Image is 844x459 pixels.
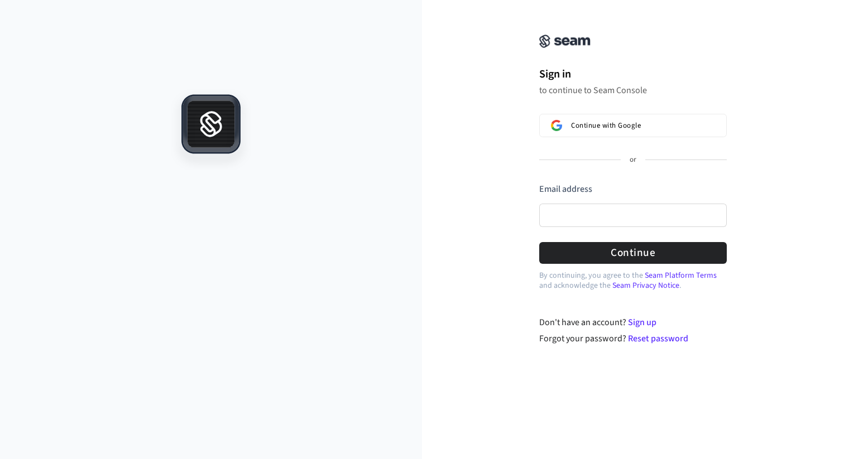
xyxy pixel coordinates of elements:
img: Seam Console [539,35,591,48]
button: Continue [539,242,727,264]
a: Sign up [628,316,656,328]
p: By continuing, you agree to the and acknowledge the . [539,270,727,291]
button: Sign in with GoogleContinue with Google [539,114,727,137]
div: Don't have an account? [539,316,727,329]
span: Continue with Google [571,121,641,130]
label: Email address [539,183,592,195]
p: to continue to Seam Console [539,85,727,96]
div: Forgot your password? [539,332,727,345]
a: Reset password [628,332,688,345]
img: Sign in with Google [551,120,562,131]
a: Seam Platform Terms [645,270,717,281]
a: Seam Privacy Notice [612,280,679,291]
p: or [630,155,636,165]
h1: Sign in [539,66,727,83]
